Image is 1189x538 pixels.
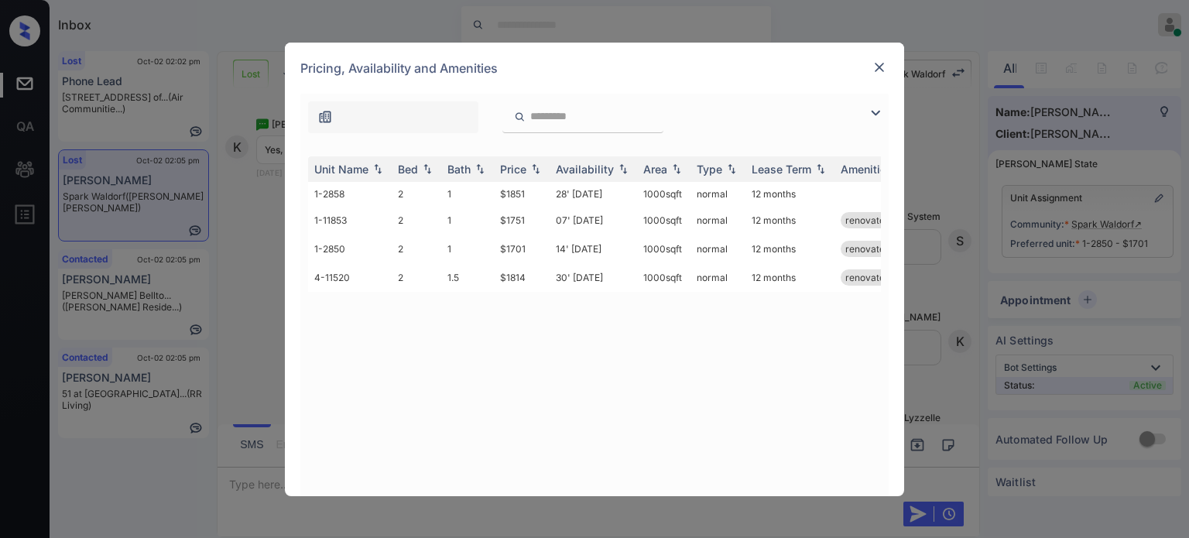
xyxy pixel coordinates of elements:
[690,206,745,235] td: normal
[308,263,392,292] td: 4-11520
[637,182,690,206] td: 1000 sqft
[494,235,550,263] td: $1701
[441,263,494,292] td: 1.5
[745,235,834,263] td: 12 months
[643,163,667,176] div: Area
[745,182,834,206] td: 12 months
[392,206,441,235] td: 2
[690,235,745,263] td: normal
[669,163,684,174] img: sorting
[841,163,893,176] div: Amenities
[308,235,392,263] td: 1-2850
[745,206,834,235] td: 12 months
[872,60,887,75] img: close
[441,206,494,235] td: 1
[308,206,392,235] td: 1-11853
[637,263,690,292] td: 1000 sqft
[752,163,811,176] div: Lease Term
[550,263,637,292] td: 30' [DATE]
[317,109,333,125] img: icon-zuma
[637,235,690,263] td: 1000 sqft
[398,163,418,176] div: Bed
[472,163,488,174] img: sorting
[845,243,890,255] span: renovated
[392,235,441,263] td: 2
[500,163,526,176] div: Price
[690,263,745,292] td: normal
[528,163,543,174] img: sorting
[392,182,441,206] td: 2
[441,235,494,263] td: 1
[494,182,550,206] td: $1851
[494,206,550,235] td: $1751
[392,263,441,292] td: 2
[441,182,494,206] td: 1
[845,214,890,226] span: renovated
[745,263,834,292] td: 12 months
[285,43,904,94] div: Pricing, Availability and Amenities
[447,163,471,176] div: Bath
[494,263,550,292] td: $1814
[314,163,368,176] div: Unit Name
[813,163,828,174] img: sorting
[550,182,637,206] td: 28' [DATE]
[866,104,885,122] img: icon-zuma
[697,163,722,176] div: Type
[690,182,745,206] td: normal
[420,163,435,174] img: sorting
[724,163,739,174] img: sorting
[845,272,890,283] span: renovated
[514,110,526,124] img: icon-zuma
[370,163,385,174] img: sorting
[550,235,637,263] td: 14' [DATE]
[615,163,631,174] img: sorting
[556,163,614,176] div: Availability
[637,206,690,235] td: 1000 sqft
[308,182,392,206] td: 1-2858
[550,206,637,235] td: 07' [DATE]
